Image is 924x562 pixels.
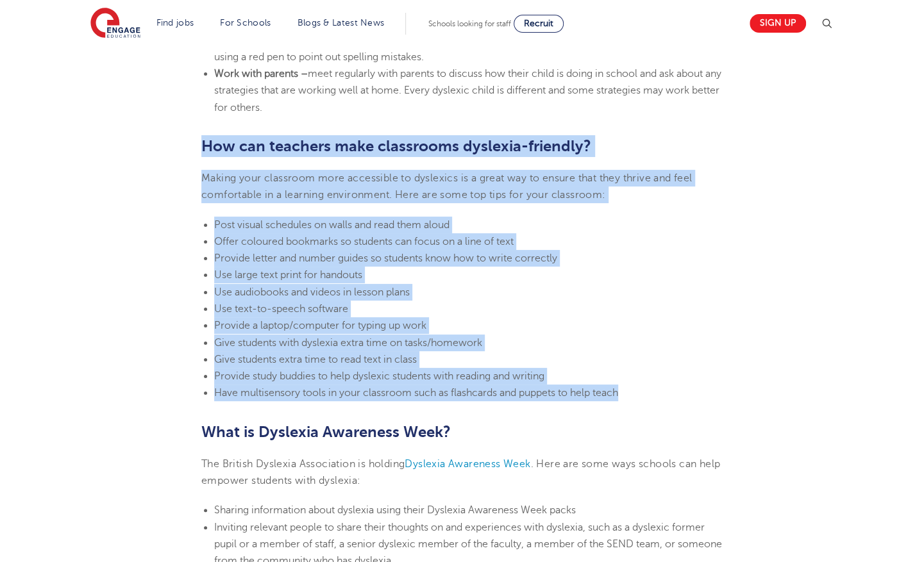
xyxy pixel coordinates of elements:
span: The British Dyslexia Association is holding [201,458,405,470]
span: Give students with dyslexia extra time on tasks/homework [214,337,482,349]
span: Making your classroom more accessible to dyslexics is a great way to ensure that they thrive and ... [201,172,692,201]
span: Post visual schedules on walls and read them aloud [214,219,449,231]
span: Offer coloured bookmarks so students can focus on a line of text [214,236,514,247]
span: meet regularly with parents to discuss how their child is doing in school and ask about any strat... [214,68,721,113]
span: Schools looking for staff [428,19,511,28]
span: Provide a laptop/computer for typing up work [214,320,426,331]
span: Have multisensory tools in your classroom such as flashcards and puppets to help teach [214,387,618,399]
a: Blogs & Latest News [298,18,385,28]
span: Recruit [524,19,553,28]
b: Work with parents – [214,68,308,79]
span: Provide study buddies to help dyslexic students with reading and writing [214,370,544,382]
span: Give students extra time to read text in class [214,354,417,365]
a: Find jobs [156,18,194,28]
span: Sharing information about dyslexia using their Dyslexia Awareness Week packs [214,504,576,516]
span: Use text-to-speech software [214,303,348,315]
b: What is Dyslexia Awareness Week? [201,423,451,441]
img: Engage Education [90,8,140,40]
span: Use audiobooks and videos in lesson plans [214,286,410,298]
a: Dyslexia Awareness Week [405,458,530,470]
span: . Here are some ways schools can help empower students with dyslexia: [201,458,720,486]
span: Provide letter and number guides so students know how to write correctly [214,252,557,264]
a: Recruit [514,15,564,33]
a: For Schools [220,18,271,28]
b: How can teachers make classrooms dyslexia-friendly? [201,137,591,155]
span: whilst dyslexic students may struggle with spelling and grammar, their thinking and creativity de... [214,17,705,63]
span: Use large text print for handouts [214,269,362,281]
a: Sign up [750,14,806,33]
